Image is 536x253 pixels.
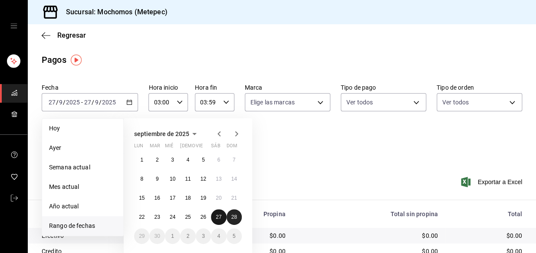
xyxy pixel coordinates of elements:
button: 6 de septiembre de 2025 [211,152,226,168]
abbr: 21 de septiembre de 2025 [231,195,237,201]
button: 17 de septiembre de 2025 [165,190,180,206]
abbr: miércoles [165,143,173,152]
button: 16 de septiembre de 2025 [149,190,164,206]
button: 1 de septiembre de 2025 [134,152,149,168]
abbr: 6 de septiembre de 2025 [217,157,220,163]
abbr: 10 de septiembre de 2025 [170,176,175,182]
button: 2 de octubre de 2025 [180,228,195,244]
abbr: 24 de septiembre de 2025 [170,214,175,220]
span: Mes actual [49,182,116,191]
button: 21 de septiembre de 2025 [227,190,242,206]
span: Hoy [49,124,116,133]
button: 8 de septiembre de 2025 [134,171,149,187]
span: Ver todos [346,98,373,107]
button: septiembre de 2025 [134,129,200,139]
abbr: 28 de septiembre de 2025 [231,214,237,220]
button: 23 de septiembre de 2025 [149,209,164,225]
input: ---- [102,99,116,106]
button: 2 de septiembre de 2025 [149,152,164,168]
abbr: 3 de septiembre de 2025 [171,157,174,163]
button: 5 de septiembre de 2025 [196,152,211,168]
abbr: 1 de octubre de 2025 [171,233,174,239]
button: 4 de octubre de 2025 [211,228,226,244]
div: Total sin propina [299,211,438,217]
button: 5 de octubre de 2025 [227,228,242,244]
input: -- [84,99,92,106]
abbr: 30 de septiembre de 2025 [154,233,160,239]
label: Hora fin [195,84,234,91]
span: Ayer [49,143,116,152]
label: Fecha [42,84,138,91]
button: 3 de octubre de 2025 [196,228,211,244]
span: / [92,99,94,106]
button: 11 de septiembre de 2025 [180,171,195,187]
abbr: 8 de septiembre de 2025 [140,176,143,182]
abbr: 20 de septiembre de 2025 [216,195,221,201]
abbr: viernes [196,143,203,152]
button: 7 de septiembre de 2025 [227,152,242,168]
button: 10 de septiembre de 2025 [165,171,180,187]
input: ---- [66,99,80,106]
span: / [56,99,59,106]
abbr: 17 de septiembre de 2025 [170,195,175,201]
button: Exportar a Excel [463,177,522,187]
abbr: 14 de septiembre de 2025 [231,176,237,182]
abbr: 16 de septiembre de 2025 [154,195,160,201]
button: 14 de septiembre de 2025 [227,171,242,187]
input: -- [59,99,63,106]
button: 15 de septiembre de 2025 [134,190,149,206]
button: 29 de septiembre de 2025 [134,228,149,244]
div: $0.00 [452,231,522,240]
abbr: sábado [211,143,220,152]
button: Regresar [42,31,86,39]
abbr: 12 de septiembre de 2025 [201,176,206,182]
button: 19 de septiembre de 2025 [196,190,211,206]
button: 18 de septiembre de 2025 [180,190,195,206]
abbr: 11 de septiembre de 2025 [185,176,191,182]
span: Rango de fechas [49,221,116,230]
button: open drawer [10,23,17,29]
span: / [63,99,66,106]
abbr: 27 de septiembre de 2025 [216,214,221,220]
button: 22 de septiembre de 2025 [134,209,149,225]
abbr: 9 de septiembre de 2025 [156,176,159,182]
label: Marca [245,84,330,91]
span: - [81,99,83,106]
button: 3 de septiembre de 2025 [165,152,180,168]
button: 27 de septiembre de 2025 [211,209,226,225]
button: 30 de septiembre de 2025 [149,228,164,244]
abbr: 23 de septiembre de 2025 [154,214,160,220]
img: Tooltip marker [71,55,82,65]
abbr: 29 de septiembre de 2025 [139,233,145,239]
button: 4 de septiembre de 2025 [180,152,195,168]
abbr: 3 de octubre de 2025 [202,233,205,239]
abbr: 1 de septiembre de 2025 [140,157,143,163]
abbr: 15 de septiembre de 2025 [139,195,145,201]
abbr: 18 de septiembre de 2025 [185,195,191,201]
button: 28 de septiembre de 2025 [227,209,242,225]
label: Hora inicio [148,84,188,91]
abbr: 5 de septiembre de 2025 [202,157,205,163]
abbr: 22 de septiembre de 2025 [139,214,145,220]
div: Pagos [42,53,66,66]
button: 20 de septiembre de 2025 [211,190,226,206]
span: / [99,99,102,106]
abbr: jueves [180,143,231,152]
button: 12 de septiembre de 2025 [196,171,211,187]
abbr: martes [149,143,160,152]
button: 13 de septiembre de 2025 [211,171,226,187]
abbr: 13 de septiembre de 2025 [216,176,221,182]
span: septiembre de 2025 [134,130,189,137]
label: Tipo de pago [341,84,426,91]
abbr: 2 de septiembre de 2025 [156,157,159,163]
button: 25 de septiembre de 2025 [180,209,195,225]
input: -- [48,99,56,106]
button: 26 de septiembre de 2025 [196,209,211,225]
span: Elige las marcas [250,98,295,107]
button: 9 de septiembre de 2025 [149,171,164,187]
label: Tipo de orden [437,84,522,91]
input: -- [95,99,99,106]
h3: Sucursal: Mochomos (Metepec) [59,7,168,17]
